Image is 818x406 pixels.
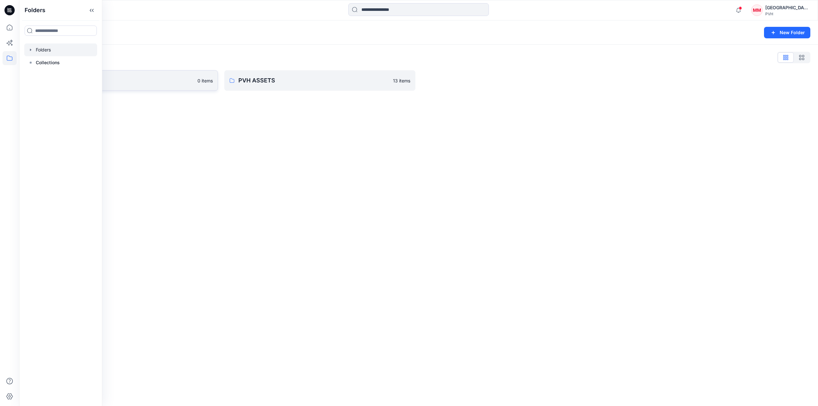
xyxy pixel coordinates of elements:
[765,4,810,11] div: [GEOGRAPHIC_DATA][PERSON_NAME][GEOGRAPHIC_DATA]
[197,77,213,84] p: 0 items
[36,59,60,66] p: Collections
[764,27,810,38] button: New Folder
[751,4,763,16] div: MM
[765,11,810,16] div: PVH
[27,70,218,91] a: [GEOGRAPHIC_DATA]0 items
[224,70,415,91] a: PVH ASSETS13 items
[238,76,389,85] p: PVH ASSETS
[393,77,410,84] p: 13 items
[41,76,194,85] p: [GEOGRAPHIC_DATA]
